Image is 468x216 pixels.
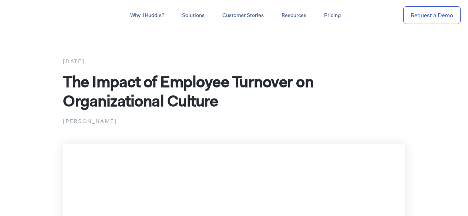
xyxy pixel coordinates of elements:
a: Pricing [315,9,350,22]
img: ... [7,8,60,22]
p: [PERSON_NAME] [63,116,405,126]
span: The Impact of Employee Turnover on Organizational Culture [63,71,313,111]
a: Why 1Huddle? [121,9,173,22]
div: [DATE] [63,56,405,66]
a: Resources [273,9,315,22]
a: Request a Demo [403,6,461,24]
a: Solutions [173,9,213,22]
a: Customer Stories [213,9,273,22]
